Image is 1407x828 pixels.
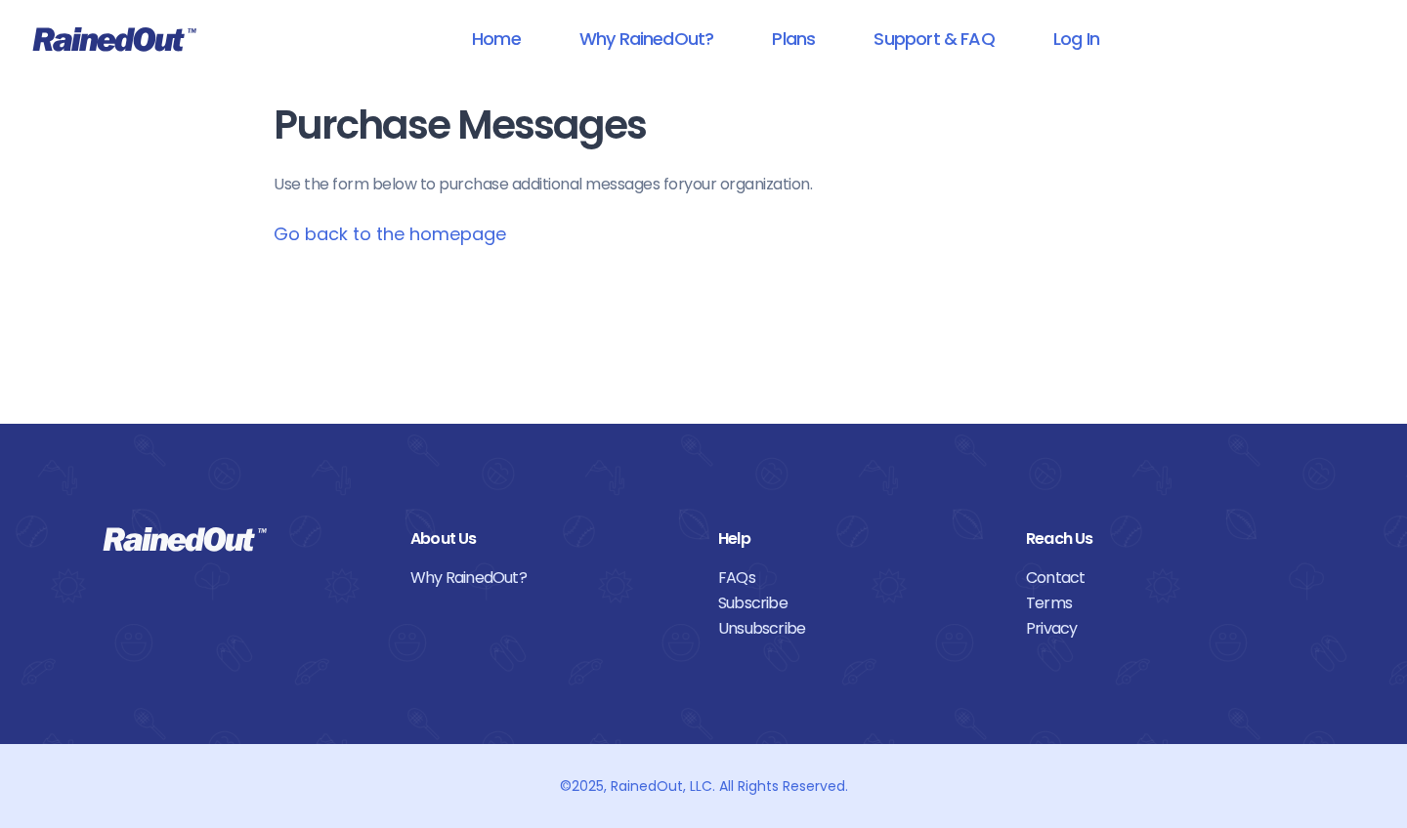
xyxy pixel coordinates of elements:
[274,222,506,246] a: Go back to the homepage
[718,526,997,552] div: Help
[718,565,997,591] a: FAQs
[410,565,689,591] a: Why RainedOut?
[746,17,840,61] a: Plans
[1026,526,1304,552] div: Reach Us
[447,17,546,61] a: Home
[554,17,740,61] a: Why RainedOut?
[410,526,689,552] div: About Us
[1026,565,1304,591] a: Contact
[274,173,1133,196] p: Use the form below to purchase additional messages for your organization .
[1028,17,1125,61] a: Log In
[1026,591,1304,616] a: Terms
[1026,616,1304,642] a: Privacy
[274,103,1133,147] h1: Purchase Messages
[718,616,997,642] a: Unsubscribe
[848,17,1019,61] a: Support & FAQ
[718,591,997,616] a: Subscribe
